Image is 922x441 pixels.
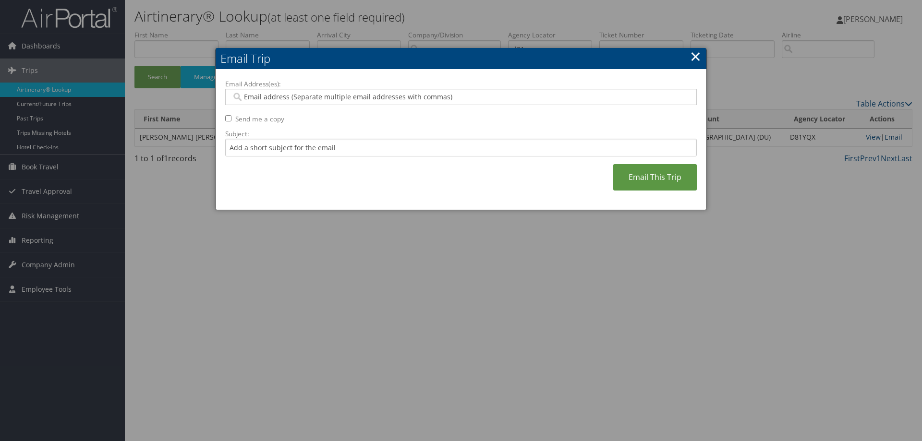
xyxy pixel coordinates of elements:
input: Email address (Separate multiple email addresses with commas) [231,92,690,102]
a: × [690,47,701,66]
label: Subject: [225,129,697,139]
label: Send me a copy [235,114,284,124]
h2: Email Trip [216,48,706,69]
a: Email This Trip [613,164,697,191]
input: Add a short subject for the email [225,139,697,156]
label: Email Address(es): [225,79,697,89]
